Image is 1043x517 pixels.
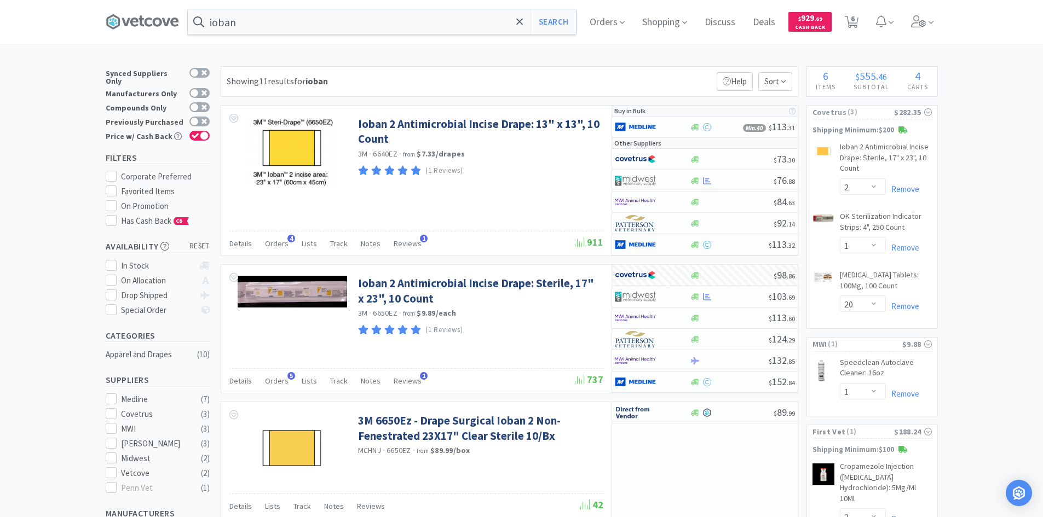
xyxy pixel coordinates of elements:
[394,376,422,386] span: Reviews
[774,174,795,187] span: 76
[413,445,415,455] span: ·
[812,338,827,350] span: MWI
[238,276,347,307] img: f688ee23200a4d2083ab973221e33e5e_167649.jpeg
[840,142,932,178] a: Ioban 2 Antimicrobial Incise Drape: Sterile, 17" x 23", 10 Count
[245,413,339,484] img: 3471faf827d640a599c96dc8a8073122_338040.jpeg
[201,422,210,435] div: ( 3 )
[121,467,189,480] div: Vetcove
[615,194,656,210] img: f6b2451649754179b5b4e0c70c3f7cb0_2.png
[373,308,397,318] span: 6650EZ
[197,348,210,361] div: ( 10 )
[769,311,795,324] span: 113
[886,242,919,253] a: Remove
[121,408,189,421] div: Covetrus
[787,315,795,323] span: . 60
[840,270,932,295] a: [MEDICAL_DATA] Tablets: 100Mg, 100 Count
[812,359,830,381] img: 5482e73545544c39a0dbb2f4511fbfeb_13179.png
[614,138,661,148] p: Other Suppliers
[580,498,603,511] span: 42
[614,106,646,116] p: Buy in Bulk
[615,288,656,305] img: 4dd14cff54a648ac9e977f0c5da9bc2e_5.png
[227,74,328,89] div: Showing 11 results
[294,75,328,86] span: for
[106,329,210,342] h5: Categories
[121,216,189,226] span: Has Cash Back
[787,379,795,387] span: . 84
[845,426,894,437] span: ( 1 )
[302,239,317,248] span: Lists
[106,131,184,140] div: Price w/ Cash Back
[575,373,603,386] span: 737
[769,241,772,249] span: $
[265,239,289,248] span: Orders
[425,324,463,336] p: (1 Reviews)
[106,348,194,361] div: Apparel and Drapes
[812,106,846,118] span: Covetrus
[121,170,210,183] div: Corporate Preferred
[106,102,184,112] div: Compounds Only
[787,241,795,249] span: . 32
[201,437,210,450] div: ( 3 )
[201,467,210,480] div: ( 2 )
[358,117,601,147] a: Ioban 2 Antimicrobial Incise Drape: 13" x 13", 10 Count
[245,117,339,188] img: a481cbdb9e4049eca70907cb5134b28c_164549.png
[121,481,189,495] div: Penn Vet
[358,276,601,306] a: Ioban 2 Antimicrobial Incise Drape: Sterile, 17" x 23", 10 Count
[369,149,371,159] span: ·
[894,106,931,118] div: $282.35
[840,357,932,383] a: Speedclean Autoclave Cleaner: 16oz
[387,445,411,455] span: 6650EZ
[287,235,295,242] span: 4
[814,15,822,22] span: . 69
[229,501,252,511] span: Details
[812,272,834,282] img: c01401b40468422ca60babbab44bf97d_785496.png
[774,153,795,165] span: 73
[383,445,385,455] span: ·
[358,149,368,159] a: 3M
[229,376,252,386] span: Details
[774,217,795,229] span: 92
[174,218,185,224] span: CB
[898,82,937,92] h4: Carts
[787,272,795,280] span: . 86
[229,239,252,248] span: Details
[121,422,189,435] div: MWI
[615,215,656,231] img: f5e969b455434c6296c6d81ef179fa71_3.png
[265,501,280,511] span: Lists
[287,372,295,380] span: 5
[774,220,777,228] span: $
[840,19,863,28] a: 6
[840,461,932,508] a: Cropamezole Injection ([MEDICAL_DATA] Hydrochloride): 5Mg/Ml 10Ml
[798,13,822,23] span: 929
[823,69,828,83] span: 6
[902,338,932,350] div: $9.88
[774,409,777,417] span: $
[769,375,795,388] span: 152
[787,156,795,164] span: . 30
[201,452,210,465] div: ( 2 )
[425,165,463,177] p: (1 Reviews)
[106,374,210,386] h5: Suppliers
[357,501,385,511] span: Reviews
[807,125,937,136] p: Shipping Minimum: $200
[417,308,456,318] strong: $9.89 / each
[330,376,348,386] span: Track
[846,107,894,118] span: ( 3 )
[615,119,656,135] img: a646391c64b94eb2892348a965bf03f3_134.png
[399,308,401,318] span: ·
[106,117,184,126] div: Previously Purchased
[769,357,772,365] span: $
[769,238,795,251] span: 113
[420,235,428,242] span: 1
[403,150,415,158] span: from
[769,124,772,132] span: $
[615,267,656,283] img: 77fca1acd8b6420a9015268ca798ef17_1.png
[769,336,772,344] span: $
[787,293,795,301] span: . 69
[787,357,795,365] span: . 85
[106,68,184,85] div: Synced Suppliers Only
[787,336,795,344] span: . 29
[795,25,825,32] span: Cash Back
[420,372,428,380] span: 1
[812,463,834,485] img: d33639d836c64aecb77fe8852ae352ff_745119.jpeg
